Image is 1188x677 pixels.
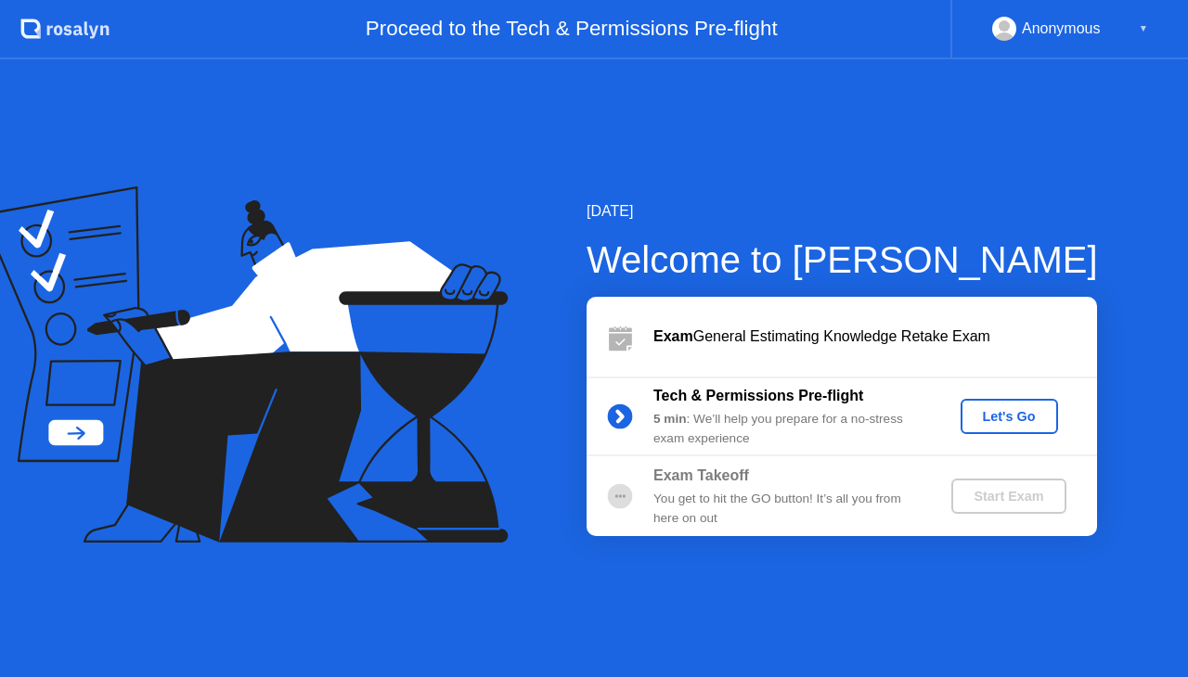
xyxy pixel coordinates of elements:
[653,467,749,483] b: Exam Takeoff
[653,326,1097,348] div: General Estimating Knowledge Retake Exam
[653,388,863,403] b: Tech & Permissions Pre-flight
[951,479,1065,514] button: Start Exam
[968,409,1051,424] div: Let's Go
[959,489,1058,504] div: Start Exam
[653,412,687,426] b: 5 min
[961,399,1058,434] button: Let's Go
[587,232,1098,287] div: Welcome to [PERSON_NAME]
[587,200,1098,223] div: [DATE]
[1139,17,1148,41] div: ▼
[653,410,921,448] div: : We’ll help you prepare for a no-stress exam experience
[1022,17,1101,41] div: Anonymous
[653,490,921,528] div: You get to hit the GO button! It’s all you from here on out
[653,328,693,344] b: Exam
